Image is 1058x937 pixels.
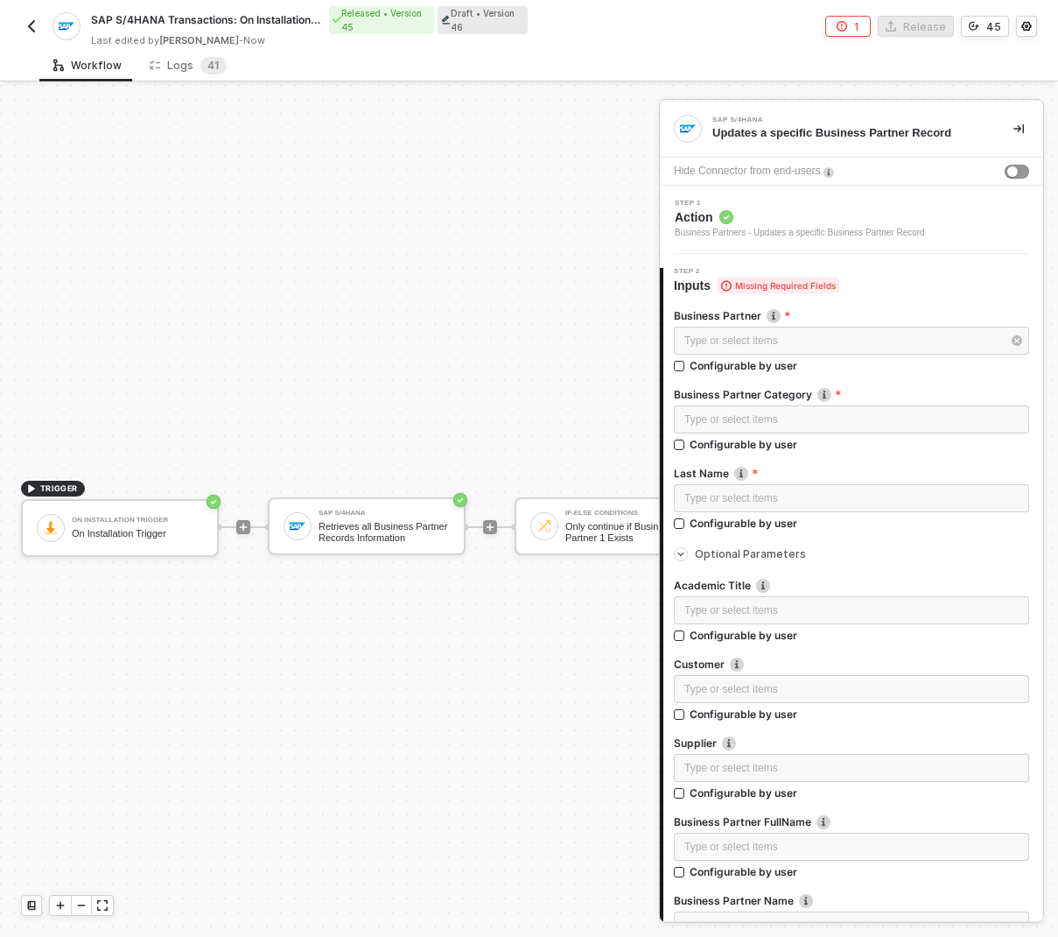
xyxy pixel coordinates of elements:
img: icon-info [756,579,770,593]
span: 1 [214,59,220,72]
span: [PERSON_NAME] [159,34,239,46]
div: SAP S/4HANA [319,510,450,517]
span: icon-versioning [969,21,979,32]
img: icon-info [823,167,834,178]
div: Only continue if Business Partner 1 Exists [565,521,697,543]
div: Retrieves all Business Partner Records Information [319,521,450,543]
sup: 41 [200,57,227,74]
span: icon-arrow-right-small [676,549,686,560]
span: TRIGGER [40,482,78,496]
div: Business Partners - Updates a specific Business Partner Record [675,226,925,240]
span: icon-play [55,900,66,911]
img: back [25,19,39,33]
span: icon-settings [1021,21,1032,32]
span: icon-play [26,483,37,494]
div: Updates a specific Business Partner Record [712,125,985,141]
div: Configurable by user [690,358,797,373]
button: Release [878,16,954,37]
img: integration-icon [59,18,74,34]
div: Hide Connector from end-users [674,163,820,180]
label: Business Partner Category [674,387,1029,402]
span: Step 1 [675,200,925,207]
div: On Installation Trigger [72,528,203,539]
img: icon-info [722,736,736,750]
span: icon-play [485,522,495,532]
div: 45 [986,19,1001,34]
div: Workflow [53,59,122,73]
span: icon-edit [441,15,451,25]
img: icon-info [799,894,813,908]
span: icon-error-page [837,21,847,32]
div: 1 [854,19,859,34]
span: Inputs [674,277,839,294]
span: icon-play [238,522,249,532]
div: SAP S/4HANA [712,116,975,123]
span: icon-success-page [207,495,221,509]
span: icon-collapse-right [1013,123,1024,134]
img: icon-info [767,309,781,323]
label: Business Partner FullName [674,814,1029,829]
div: Configurable by user [690,864,797,879]
button: 1 [825,16,871,37]
label: Customer [674,657,1029,672]
label: Last Name [674,466,1029,481]
label: Supplier [674,736,1029,750]
span: Missing Required Fields [718,278,839,293]
button: back [21,16,42,37]
div: Configurable by user [690,786,797,800]
div: Last edited by - Now [91,34,528,47]
img: icon-info [734,467,748,481]
span: icon-expand [97,900,108,911]
img: icon [536,518,552,534]
div: Configurable by user [690,437,797,452]
span: 4 [207,59,214,72]
div: Step 1Action Business Partners - Updates a specific Business Partner Record [660,200,1043,240]
img: icon [43,520,59,536]
div: Configurable by user [690,516,797,531]
img: icon-info [817,388,831,402]
div: Configurable by user [690,628,797,643]
div: On Installation Trigger [72,517,203,524]
div: Draft • Version 46 [438,6,528,34]
span: icon-minus [76,900,87,911]
span: Optional Parameters [695,547,806,560]
div: Released • Version 45 [329,6,434,34]
span: SAP S/4HANA Transactions: On Installation New [91,12,322,27]
label: Business Partner Name [674,893,1029,908]
span: Step 2 [674,268,839,275]
label: Business Partner [674,308,1029,323]
div: If-Else Conditions [565,510,697,517]
span: icon-success-page [453,493,467,507]
div: Configurable by user [690,707,797,722]
span: Action [675,208,925,226]
img: icon-info [816,815,830,829]
div: Logs [150,57,227,74]
img: icon [290,518,305,534]
label: Academic Title [674,578,1029,593]
img: integration-icon [680,121,696,137]
div: Optional Parameters [674,545,1029,564]
img: icon-info [730,658,744,672]
button: 45 [961,16,1009,37]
